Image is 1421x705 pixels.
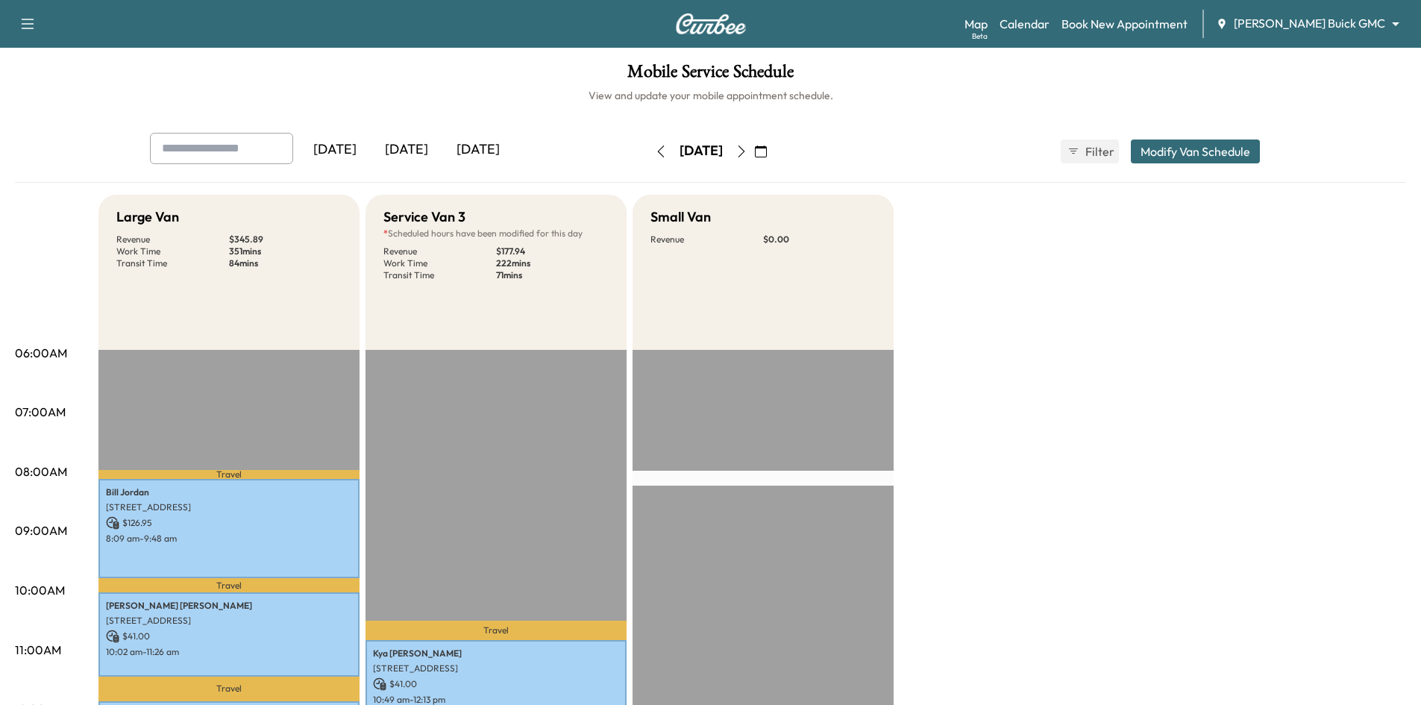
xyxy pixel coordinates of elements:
div: [DATE] [442,133,514,167]
button: Filter [1061,140,1119,163]
a: MapBeta [964,15,988,33]
a: Book New Appointment [1061,15,1188,33]
h5: Small Van [650,207,711,228]
p: [PERSON_NAME] [PERSON_NAME] [106,600,352,612]
h1: Mobile Service Schedule [15,63,1406,88]
p: Revenue [650,234,763,245]
span: Filter [1085,142,1112,160]
p: Transit Time [383,269,496,281]
h5: Service Van 3 [383,207,465,228]
div: [DATE] [371,133,442,167]
p: $ 177.94 [496,245,609,257]
p: Work Time [116,245,229,257]
p: 8:09 am - 9:48 am [106,533,352,545]
p: 10:02 am - 11:26 am [106,646,352,658]
p: [STREET_ADDRESS] [106,501,352,513]
p: 84 mins [229,257,342,269]
p: Kya [PERSON_NAME] [373,648,619,659]
p: 11:00AM [15,641,61,659]
p: $ 126.95 [106,516,352,530]
p: 09:00AM [15,521,67,539]
p: Travel [366,621,627,640]
p: [STREET_ADDRESS] [373,662,619,674]
p: 71 mins [496,269,609,281]
p: Travel [98,677,360,701]
p: Work Time [383,257,496,269]
p: $ 41.00 [373,677,619,691]
div: [DATE] [680,142,723,160]
p: $ 41.00 [106,630,352,643]
p: Travel [98,578,360,592]
p: 222 mins [496,257,609,269]
p: 06:00AM [15,344,67,362]
p: Transit Time [116,257,229,269]
p: Travel [98,470,360,479]
span: [PERSON_NAME] Buick GMC [1234,15,1385,32]
p: $ 0.00 [763,234,876,245]
h5: Large Van [116,207,179,228]
button: Modify Van Schedule [1131,140,1260,163]
div: [DATE] [299,133,371,167]
h6: View and update your mobile appointment schedule. [15,88,1406,103]
p: 351 mins [229,245,342,257]
p: Revenue [383,245,496,257]
p: Revenue [116,234,229,245]
p: $ 345.89 [229,234,342,245]
div: Beta [972,31,988,42]
a: Calendar [1000,15,1050,33]
p: Scheduled hours have been modified for this day [383,228,609,239]
p: 08:00AM [15,463,67,480]
img: Curbee Logo [675,13,747,34]
p: 10:00AM [15,581,65,599]
p: 07:00AM [15,403,66,421]
p: Bill Jordan [106,486,352,498]
p: [STREET_ADDRESS] [106,615,352,627]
